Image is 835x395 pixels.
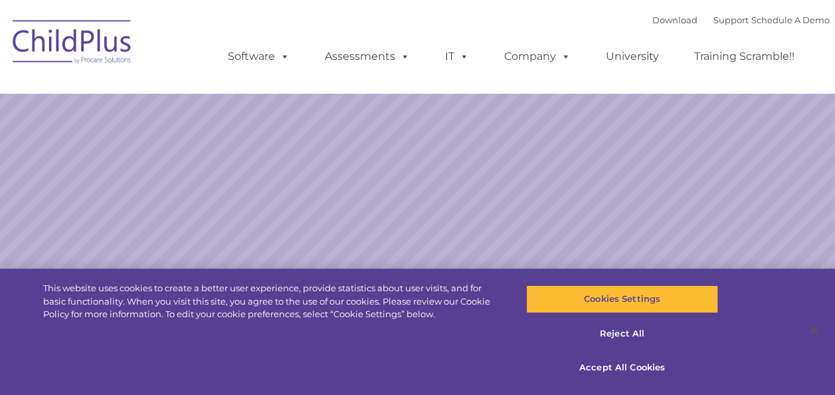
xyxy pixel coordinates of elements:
a: University [593,43,672,70]
a: Training Scramble!! [681,43,808,70]
button: Cookies Settings [526,285,718,313]
button: Close [799,316,828,345]
font: | [652,15,830,25]
a: Download [652,15,697,25]
button: Accept All Cookies [526,354,718,382]
a: Company [491,43,584,70]
a: Schedule A Demo [751,15,830,25]
a: Support [713,15,749,25]
a: Software [215,43,303,70]
img: ChildPlus by Procare Solutions [6,11,139,77]
div: This website uses cookies to create a better user experience, provide statistics about user visit... [43,282,501,321]
button: Reject All [526,320,718,348]
a: Assessments [312,43,423,70]
a: IT [432,43,482,70]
